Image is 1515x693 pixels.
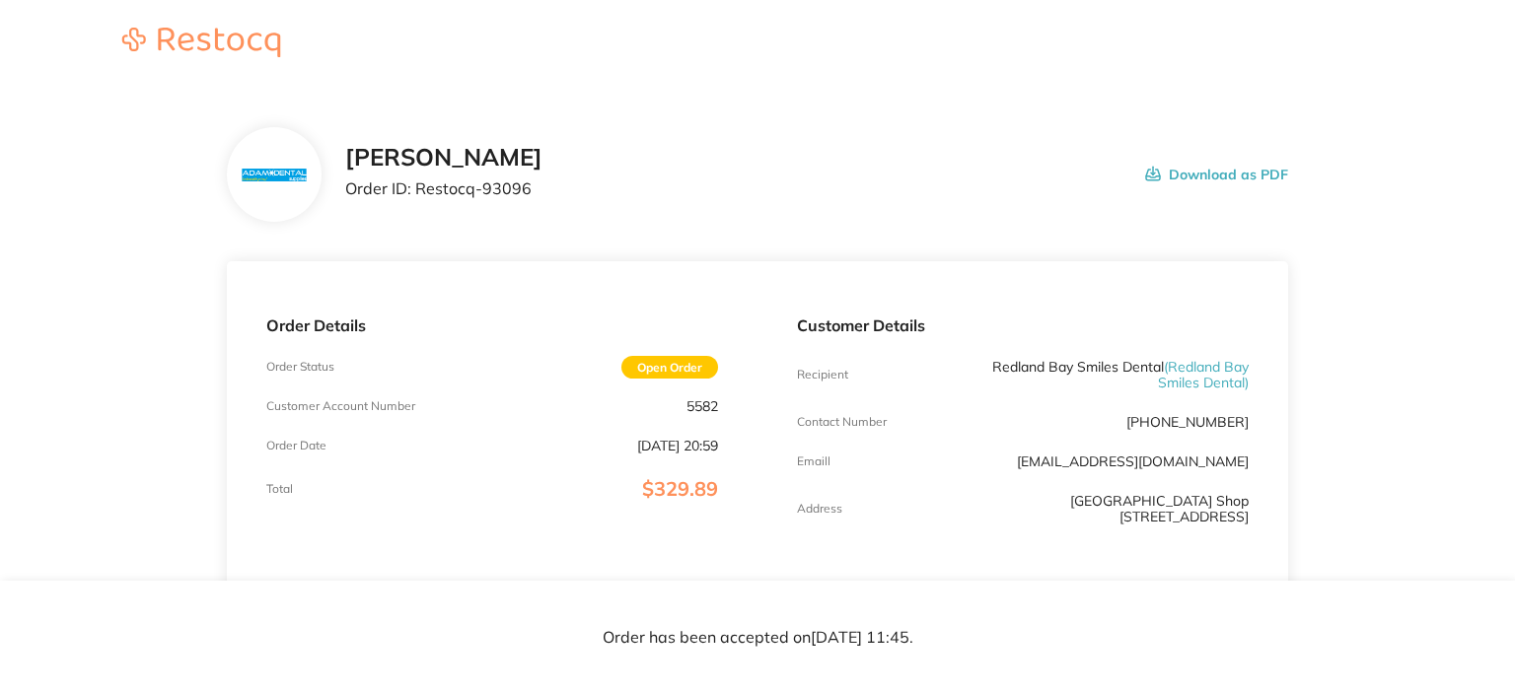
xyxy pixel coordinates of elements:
p: Total [266,482,293,496]
p: Order Status [266,360,334,374]
p: Order Details [266,316,718,334]
p: Redland Bay Smiles Dental [948,359,1249,390]
a: [EMAIL_ADDRESS][DOMAIN_NAME] [1017,452,1249,470]
p: Order has been accepted on [DATE] 11:45 . [603,628,913,646]
img: Restocq logo [103,28,300,57]
p: [PHONE_NUMBER] [1126,414,1249,430]
a: Restocq logo [103,28,300,60]
p: Customer Account Number [266,399,415,413]
p: Recipient [797,368,848,381]
p: [GEOGRAPHIC_DATA] Shop [STREET_ADDRESS] [948,493,1249,524]
h2: [PERSON_NAME] [345,144,542,172]
p: Contact Number [797,415,887,429]
span: ( Redland Bay Smiles Dental ) [1158,358,1249,391]
img: N3hiYW42Mg [243,169,307,181]
span: $329.89 [642,476,718,501]
p: Order Date [266,439,326,452]
p: 5582 [686,398,718,414]
button: Download as PDF [1145,144,1288,205]
p: Customer Details [797,316,1249,334]
p: [DATE] 20:59 [637,438,718,453]
p: Emaill [797,454,830,468]
p: Order ID: Restocq- 93096 [345,179,542,197]
p: Address [797,502,842,516]
span: Open Order [621,356,718,379]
